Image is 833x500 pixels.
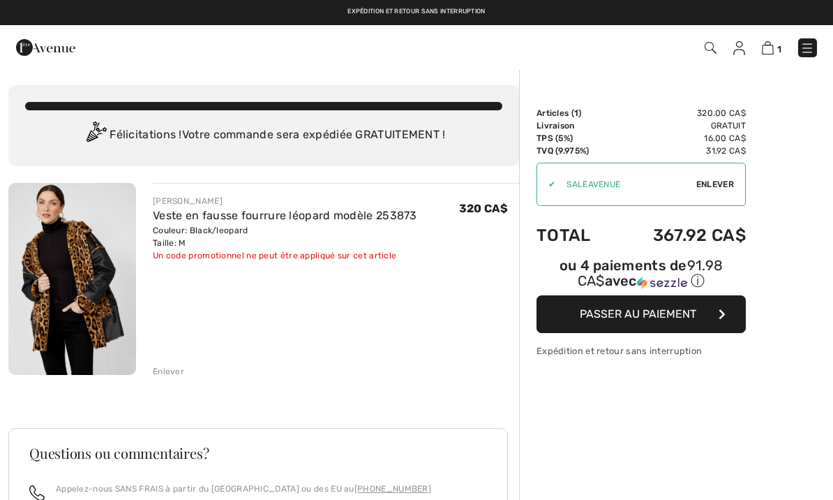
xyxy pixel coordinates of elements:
div: Un code promotionnel ne peut être appliqué sur cet article [153,249,417,262]
td: 31.92 CA$ [613,145,746,157]
a: [PHONE_NUMBER] [354,484,431,494]
p: Appelez-nous SANS FRAIS à partir du [GEOGRAPHIC_DATA] ou des EU au [56,483,431,495]
a: 1 [762,39,781,56]
td: 320.00 CA$ [613,107,746,119]
td: 16.00 CA$ [613,132,746,145]
div: Félicitations ! Votre commande sera expédiée GRATUITEMENT ! [25,122,502,149]
td: Articles ( ) [536,107,613,119]
td: 367.92 CA$ [613,212,746,259]
div: ✔ [537,178,555,191]
div: ou 4 paiements de avec [536,259,746,291]
span: 1 [574,108,578,118]
img: Menu [800,41,814,55]
img: Recherche [705,42,716,54]
img: Veste en fausse fourrure léopard modèle 253873 [8,183,136,375]
td: Total [536,212,613,259]
span: Passer au paiement [580,307,696,321]
img: Panier d'achat [762,41,774,54]
div: [PERSON_NAME] [153,195,417,207]
td: Gratuit [613,119,746,132]
td: TVQ (9.975%) [536,145,613,157]
div: ou 4 paiements de91.98 CA$avecSezzle Cliquez pour en savoir plus sur Sezzle [536,259,746,295]
img: Sezzle [637,277,687,289]
input: Code promo [555,163,696,205]
button: Passer au paiement [536,295,746,333]
span: Enlever [696,178,734,191]
div: Couleur: Black/leopard Taille: M [153,224,417,249]
span: 320 CA$ [459,202,508,215]
h3: Questions ou commentaires? [29,446,487,460]
div: Enlever [153,365,184,378]
td: TPS (5%) [536,132,613,145]
td: Livraison [536,119,613,132]
span: 1 [777,44,781,54]
span: 91.98 CA$ [578,257,723,289]
a: Veste en fausse fourrure léopard modèle 253873 [153,209,417,222]
div: Expédition et retour sans interruption [536,344,746,358]
a: 1ère Avenue [16,40,75,53]
img: Congratulation2.svg [82,122,110,149]
img: Mes infos [733,41,745,55]
img: 1ère Avenue [16,34,75,61]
